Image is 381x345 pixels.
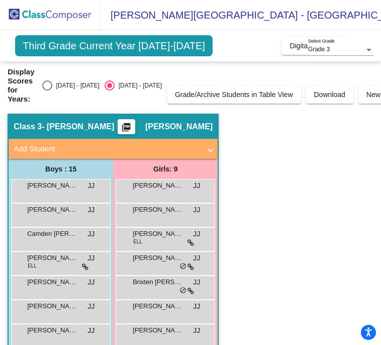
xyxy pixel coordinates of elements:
[87,205,94,215] span: JJ
[9,159,113,179] div: Boys : 15
[193,325,200,336] span: JJ
[8,67,34,104] span: Display Scores for Years:
[87,181,94,191] span: JJ
[193,253,200,264] span: JJ
[308,46,330,53] span: Grade 3
[133,277,183,287] span: Brixten [PERSON_NAME]
[87,325,94,336] span: JJ
[133,229,183,239] span: [PERSON_NAME]
[27,181,77,191] span: [PERSON_NAME]
[193,205,200,215] span: JJ
[27,205,77,215] span: [PERSON_NAME]
[290,42,341,50] span: Digital Data Wall
[87,277,94,288] span: JJ
[179,287,186,295] span: do_not_disturb_alt
[133,301,183,311] span: [PERSON_NAME]
[87,229,94,239] span: JJ
[133,238,142,245] span: ELL
[175,91,293,99] span: Grade/Archive Students in Table View
[145,122,213,132] span: [PERSON_NAME]
[281,37,349,55] button: Digital Data Wall
[115,81,162,90] div: [DATE] - [DATE]
[27,325,77,335] span: [PERSON_NAME]
[14,143,201,155] mat-panel-title: Add Student
[52,81,100,90] div: [DATE] - [DATE]
[133,325,183,335] span: [PERSON_NAME]
[193,229,200,239] span: JJ
[167,85,301,104] button: Grade/Archive Students in Table View
[118,119,135,134] button: Print Students Details
[179,263,186,271] span: do_not_disturb_alt
[193,301,200,312] span: JJ
[42,122,114,132] span: - [PERSON_NAME]
[15,35,213,56] span: Third Grade Current Year [DATE]-[DATE]
[27,229,77,239] span: Camden [PERSON_NAME]
[113,159,218,179] div: Girls: 9
[193,181,200,191] span: JJ
[27,301,77,311] span: [PERSON_NAME]
[314,91,345,99] span: Download
[28,262,37,270] span: ELL
[87,301,94,312] span: JJ
[9,139,218,159] mat-expansion-panel-header: Add Student
[133,181,183,191] span: [PERSON_NAME]
[42,80,162,91] mat-radio-group: Select an option
[27,277,77,287] span: [PERSON_NAME]
[133,205,183,215] span: [PERSON_NAME]
[120,122,132,136] mat-icon: picture_as_pdf
[133,253,183,263] span: [PERSON_NAME]
[87,253,94,264] span: JJ
[14,122,42,132] span: Class 3
[193,277,200,288] span: JJ
[306,85,353,104] button: Download
[27,253,77,263] span: [PERSON_NAME]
